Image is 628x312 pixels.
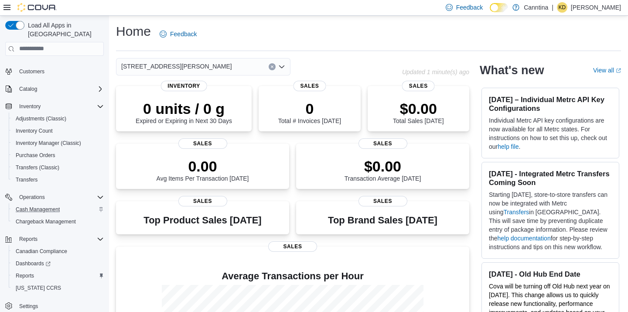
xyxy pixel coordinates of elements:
[278,100,341,117] p: 0
[16,260,51,267] span: Dashboards
[345,158,421,182] div: Transaction Average [DATE]
[16,101,104,112] span: Inventory
[12,258,104,269] span: Dashboards
[17,3,57,12] img: Cova
[358,138,407,149] span: Sales
[16,272,34,279] span: Reports
[12,162,104,173] span: Transfers (Classic)
[9,203,107,216] button: Cash Management
[16,115,66,122] span: Adjustments (Classic)
[16,206,60,213] span: Cash Management
[16,84,104,94] span: Catalog
[16,176,38,183] span: Transfers
[12,175,41,185] a: Transfers
[178,196,227,206] span: Sales
[16,66,104,77] span: Customers
[268,241,317,252] span: Sales
[116,23,151,40] h1: Home
[12,113,70,124] a: Adjustments (Classic)
[358,196,407,206] span: Sales
[497,235,550,242] a: help documentation
[456,3,483,12] span: Feedback
[2,233,107,245] button: Reports
[12,246,71,257] a: Canadian Compliance
[12,258,54,269] a: Dashboards
[19,303,38,310] span: Settings
[143,215,261,226] h3: Top Product Sales [DATE]
[328,215,437,226] h3: Top Brand Sales [DATE]
[12,126,104,136] span: Inventory Count
[12,216,104,227] span: Chargeback Management
[559,2,566,13] span: KD
[16,248,67,255] span: Canadian Compliance
[293,81,326,91] span: Sales
[156,25,200,43] a: Feedback
[278,63,285,70] button: Open list of options
[489,169,612,187] h3: [DATE] - Integrated Metrc Transfers Coming Soon
[490,3,508,12] input: Dark Mode
[616,68,621,73] svg: External link
[9,113,107,125] button: Adjustments (Classic)
[9,282,107,294] button: [US_STATE] CCRS
[12,283,65,293] a: [US_STATE] CCRS
[402,81,435,91] span: Sales
[552,2,553,13] p: |
[12,204,63,215] a: Cash Management
[16,84,41,94] button: Catalog
[12,283,104,293] span: Washington CCRS
[160,81,207,91] span: Inventory
[12,175,104,185] span: Transfers
[2,65,107,78] button: Customers
[16,301,41,312] a: Settings
[19,236,38,243] span: Reports
[2,83,107,95] button: Catalog
[571,2,621,13] p: [PERSON_NAME]
[19,194,45,201] span: Operations
[9,125,107,137] button: Inventory Count
[12,113,104,124] span: Adjustments (Classic)
[557,2,567,13] div: Kathryn DeSante
[9,257,107,270] a: Dashboards
[121,61,232,72] span: [STREET_ADDRESS][PERSON_NAME]
[9,149,107,161] button: Purchase Orders
[16,234,41,244] button: Reports
[503,209,529,216] a: Transfers
[24,21,104,38] span: Load All Apps in [GEOGRAPHIC_DATA]
[2,191,107,203] button: Operations
[9,161,107,174] button: Transfers (Classic)
[489,270,612,278] h3: [DATE] - Old Hub End Date
[16,164,59,171] span: Transfers (Classic)
[16,192,104,202] span: Operations
[16,152,55,159] span: Purchase Orders
[123,271,462,281] h4: Average Transactions per Hour
[489,95,612,113] h3: [DATE] – Individual Metrc API Key Configurations
[16,300,104,311] span: Settings
[278,100,341,124] div: Total # Invoices [DATE]
[9,270,107,282] button: Reports
[12,216,79,227] a: Chargeback Management
[136,100,232,124] div: Expired or Expiring in Next 30 Days
[345,158,421,175] p: $0.00
[12,204,104,215] span: Cash Management
[489,190,612,251] p: Starting [DATE], store-to-store transfers can now be integrated with Metrc using in [GEOGRAPHIC_D...
[16,140,81,147] span: Inventory Manager (Classic)
[16,101,44,112] button: Inventory
[489,116,612,151] p: Individual Metrc API key configurations are now available for all Metrc states. For instructions ...
[9,216,107,228] button: Chargeback Management
[19,103,41,110] span: Inventory
[524,2,548,13] p: Canntina
[393,100,444,124] div: Total Sales [DATE]
[12,271,38,281] a: Reports
[19,86,37,93] span: Catalog
[12,246,104,257] span: Canadian Compliance
[2,100,107,113] button: Inventory
[2,299,107,312] button: Settings
[480,63,544,77] h2: What's new
[19,68,44,75] span: Customers
[402,69,469,75] p: Updated 1 minute(s) ago
[16,127,53,134] span: Inventory Count
[12,271,104,281] span: Reports
[12,138,85,148] a: Inventory Manager (Classic)
[12,150,59,161] a: Purchase Orders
